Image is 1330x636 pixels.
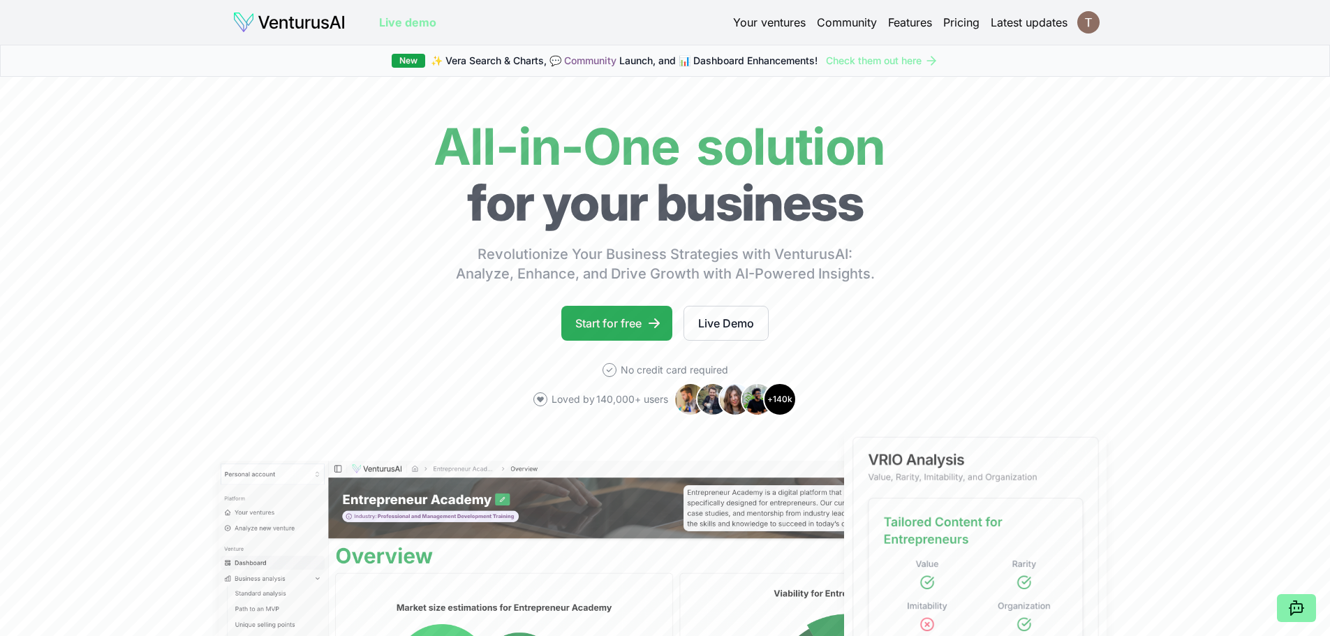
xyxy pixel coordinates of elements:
[1077,11,1100,34] img: ACg8ocJh1yxq0Jms_GU0x0c13mzb-OueLvGMovnZNFLCPL6yAmj8JQ=s96-c
[817,14,877,31] a: Community
[392,54,425,68] div: New
[674,383,707,416] img: Avatar 1
[718,383,752,416] img: Avatar 3
[826,54,938,68] a: Check them out here
[379,14,436,31] a: Live demo
[741,383,774,416] img: Avatar 4
[561,306,672,341] a: Start for free
[684,306,769,341] a: Live Demo
[991,14,1067,31] a: Latest updates
[888,14,932,31] a: Features
[564,54,616,66] a: Community
[232,11,346,34] img: logo
[696,383,730,416] img: Avatar 2
[943,14,980,31] a: Pricing
[733,14,806,31] a: Your ventures
[431,54,818,68] span: ✨ Vera Search & Charts, 💬 Launch, and 📊 Dashboard Enhancements!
